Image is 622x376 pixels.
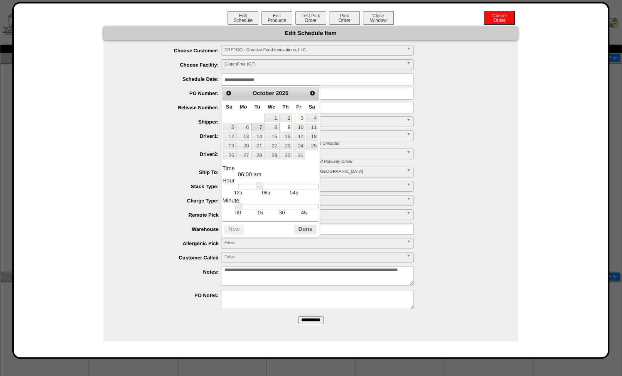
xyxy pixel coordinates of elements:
dt: Minute [223,198,319,204]
a: 18 [306,132,318,140]
label: Ship To: [119,169,221,175]
a: 31 [293,151,305,159]
label: Charge Type: [119,198,221,204]
div: * Driver 2: Shipment Truck Loader OR Receiving Load Putaway Driver [215,159,518,164]
td: 12a [224,189,252,196]
span: Thursday [282,104,288,110]
td: 15 [249,209,271,216]
a: 2 [279,114,292,122]
span: GlutenFree (GF) [224,60,403,69]
label: Remote Pick [119,212,221,218]
span: False [224,252,403,262]
span: 2025 [276,90,288,97]
a: 30 [279,151,292,159]
span: Next [309,90,315,96]
a: 11 [306,123,318,131]
span: October [253,90,274,97]
a: 3 [293,114,305,122]
label: Driver2: [119,151,221,157]
button: PickOrder [329,11,360,25]
label: Customer Called [119,255,221,261]
button: EditSchedule [228,11,258,25]
a: 29 [264,151,278,159]
dt: Time [223,165,319,172]
td: 45 [293,209,315,216]
td: 04p [280,189,308,196]
label: Shipper: [119,119,221,125]
span: False [224,238,403,247]
label: Choose Facility: [119,62,221,68]
label: Driver1: [119,133,221,139]
td: 00 [227,209,249,216]
div: Edit Schedule Item [103,27,518,40]
a: 27 [236,151,250,159]
a: 13 [236,132,250,140]
a: 20 [236,142,250,150]
label: Choose Customer: [119,48,221,53]
label: PO Number: [119,90,221,96]
a: 5 [223,123,236,131]
a: 15 [264,132,278,140]
a: 12 [223,132,236,140]
a: 19 [223,142,236,150]
a: 16 [279,132,292,140]
a: 23 [279,142,292,150]
a: Next [307,88,317,98]
a: 8 [264,123,278,131]
span: Sunday [226,104,233,110]
button: Now [224,225,243,234]
span: Prev [226,90,232,96]
button: CancelOrder [484,11,515,25]
label: Schedule Date: [119,76,221,82]
label: PO Notes: [119,292,221,298]
span: Saturday [309,104,315,110]
span: Monday [239,104,247,110]
span: Friday [296,104,301,110]
label: Notes: [119,269,221,275]
button: EditProducts [261,11,292,25]
a: 28 [251,151,263,159]
label: Allergenic Pick [119,241,221,246]
a: 21 [251,142,263,150]
a: 9 [279,123,292,131]
a: CloseWindow [362,17,394,23]
a: 22 [264,142,278,150]
span: Wednesday [268,104,275,110]
div: * Driver 1: Shipment Load Picker OR Receiving Truck Unloader [215,141,518,146]
dt: Hour [223,178,319,184]
a: 1 [264,114,278,122]
label: Release Number: [119,105,221,110]
label: Warehouse [119,226,221,232]
a: 14 [251,132,263,140]
dd: 06:00 am [238,172,319,178]
span: Tuesday [255,104,260,110]
td: 30 [271,209,293,216]
a: 17 [293,132,305,140]
a: 26 [223,151,236,159]
button: CloseWindow [363,11,394,25]
td: 08a [252,189,280,196]
a: Prev [224,88,234,98]
a: 7 [251,123,263,131]
a: 4 [306,114,318,122]
a: 25 [306,142,318,150]
button: Test PickOrder [295,11,326,25]
a: 6 [236,123,250,131]
label: Stack Type: [119,184,221,189]
a: 10 [293,123,305,131]
a: 24 [293,142,305,150]
span: CREFOO - Creative Food Innovations, LLC [224,45,403,55]
button: Done [295,225,316,234]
